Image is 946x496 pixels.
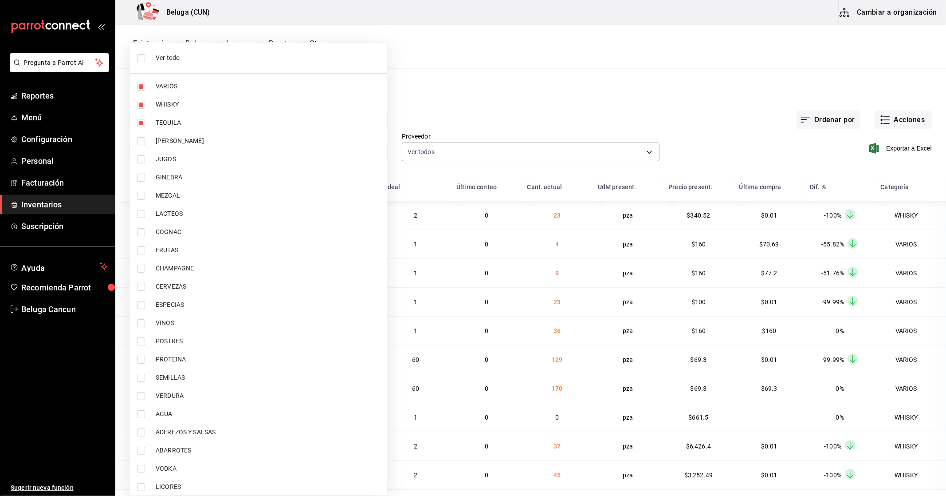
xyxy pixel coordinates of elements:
[156,209,380,218] span: LACTEOS
[156,355,380,364] span: PROTEINA
[156,464,380,473] span: VODKA
[156,173,380,182] span: GINEBRA
[156,136,380,146] span: [PERSON_NAME]
[156,446,380,455] span: ABARROTES
[156,391,380,401] span: VERDURA
[156,482,380,492] span: LICORES
[156,337,380,346] span: POSTRES
[156,53,380,63] span: Ver todo
[156,100,380,109] span: WHISKY
[156,82,380,91] span: VARIOS
[156,409,380,419] span: AGUA
[156,318,380,328] span: VINOS
[156,246,380,255] span: FRUTAS
[156,300,380,310] span: ESPECIAS
[156,282,380,291] span: CERVEZAS
[156,428,380,437] span: ADEREZOS Y SALSAS
[156,373,380,382] span: SEMILLAS
[156,264,380,273] span: CHAMPAGNE
[156,227,380,237] span: COGNAC
[156,155,380,164] span: JUGOS
[156,118,380,127] span: TEQUILA
[156,191,380,200] span: MEZCAL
